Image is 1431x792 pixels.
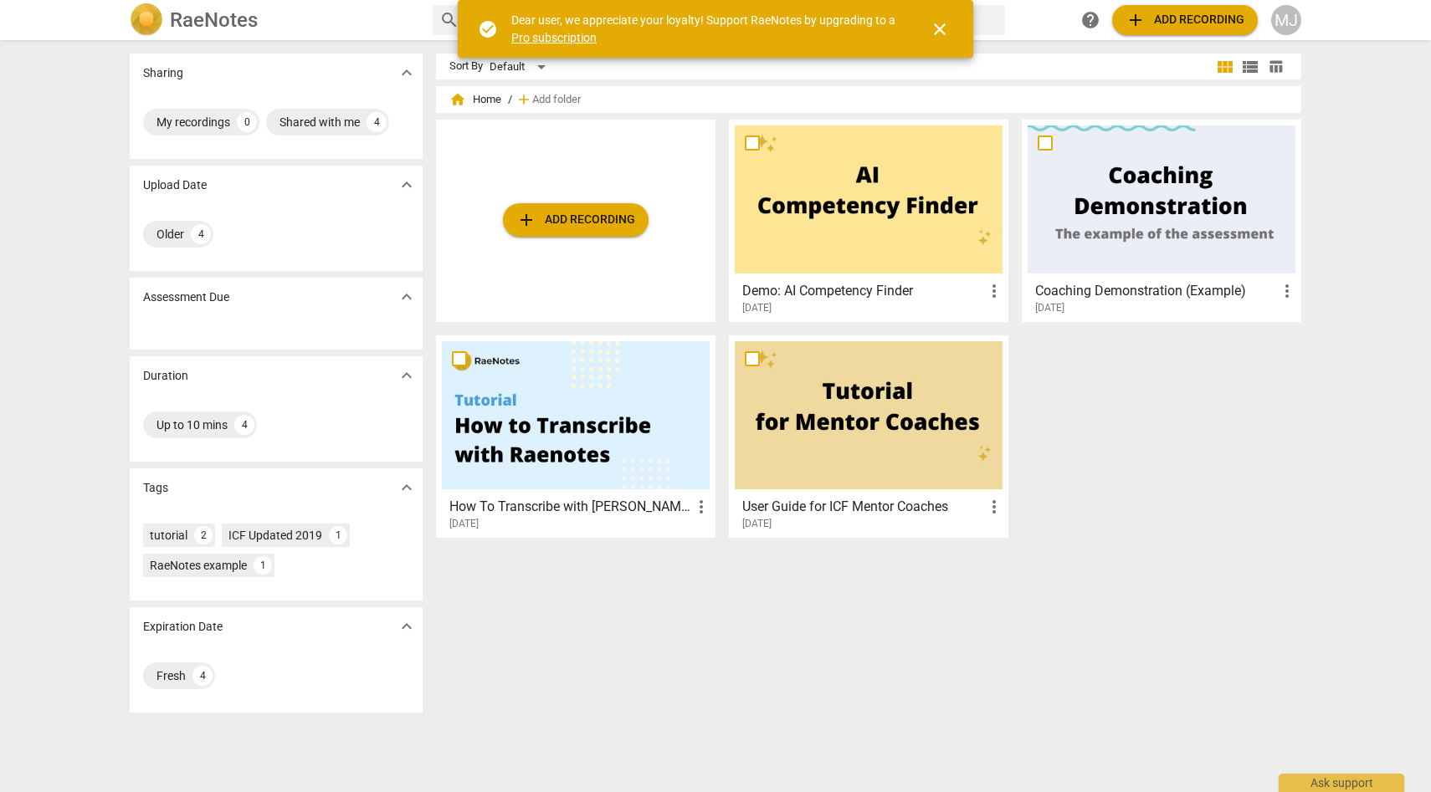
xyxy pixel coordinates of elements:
[742,281,984,301] h3: Demo: AI Competency Finder
[1028,125,1295,314] a: Coaching Demonstration (Example)[DATE]
[1240,57,1260,77] span: view_list
[1215,57,1235,77] span: view_module
[742,517,772,531] span: [DATE]
[532,94,581,106] span: Add folder
[1268,59,1284,74] span: table_chart
[228,527,322,544] div: ICF Updated 2019
[143,618,223,636] p: Expiration Date
[150,557,247,574] div: RaeNotes example
[143,479,168,497] p: Tags
[156,114,230,130] div: My recordings
[930,19,950,39] span: close
[143,367,188,385] p: Duration
[130,3,163,37] img: Logo
[397,478,417,498] span: expand_more
[442,341,710,530] a: How To Transcribe with [PERSON_NAME][DATE]
[192,666,213,686] div: 4
[397,175,417,195] span: expand_more
[397,287,417,307] span: expand_more
[449,497,691,517] h3: How To Transcribe with RaeNotes
[397,616,417,636] span: expand_more
[1126,10,1146,30] span: add
[1271,5,1301,35] button: MJ
[194,526,213,544] div: 2
[735,125,1003,314] a: Demo: AI Competency Finder[DATE]
[691,497,711,517] span: more_vert
[156,226,184,243] div: Older
[329,526,347,544] div: 1
[742,301,772,315] span: [DATE]
[191,224,211,244] div: 4
[490,54,551,80] div: Default
[742,497,984,517] h3: User Guide for ICF Mentor Coaches
[735,341,1003,530] a: User Guide for ICF Mentor Coaches[DATE]
[1126,10,1244,30] span: Add recording
[515,91,532,108] span: add
[920,9,960,49] button: Close
[143,64,183,82] p: Sharing
[150,527,187,544] div: tutorial
[1035,281,1277,301] h3: Coaching Demonstration (Example)
[449,91,501,108] span: Home
[234,415,254,435] div: 4
[1213,54,1238,79] button: Tile view
[1279,774,1404,792] div: Ask support
[478,19,498,39] span: check_circle
[394,172,419,197] button: Show more
[511,12,900,46] div: Dear user, we appreciate your loyalty! Support RaeNotes by upgrading to a
[984,281,1004,301] span: more_vert
[397,365,417,386] span: expand_more
[449,60,483,73] div: Sort By
[508,94,512,106] span: /
[254,556,272,575] div: 1
[237,112,257,132] div: 0
[394,475,419,500] button: Show more
[143,289,229,306] p: Assessment Due
[1075,5,1105,35] a: Help
[1263,54,1288,79] button: Table view
[394,60,419,85] button: Show more
[1112,5,1258,35] button: Upload
[516,210,536,230] span: add
[449,91,466,108] span: home
[280,114,360,130] div: Shared with me
[156,667,186,684] div: Fresh
[394,284,419,309] button: Show more
[439,10,459,30] span: search
[511,31,597,44] a: Pro subscription
[503,203,649,237] button: Upload
[1035,301,1064,315] span: [DATE]
[143,176,207,194] p: Upload Date
[1080,10,1100,30] span: help
[1277,281,1297,301] span: more_vert
[449,517,479,531] span: [DATE]
[1238,54,1263,79] button: List view
[170,8,258,32] h2: RaeNotes
[367,112,387,132] div: 4
[156,416,228,433] div: Up to 10 mins
[394,614,419,639] button: Show more
[984,497,1004,517] span: more_vert
[130,3,419,37] a: LogoRaeNotes
[394,363,419,388] button: Show more
[516,210,635,230] span: Add recording
[397,63,417,83] span: expand_more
